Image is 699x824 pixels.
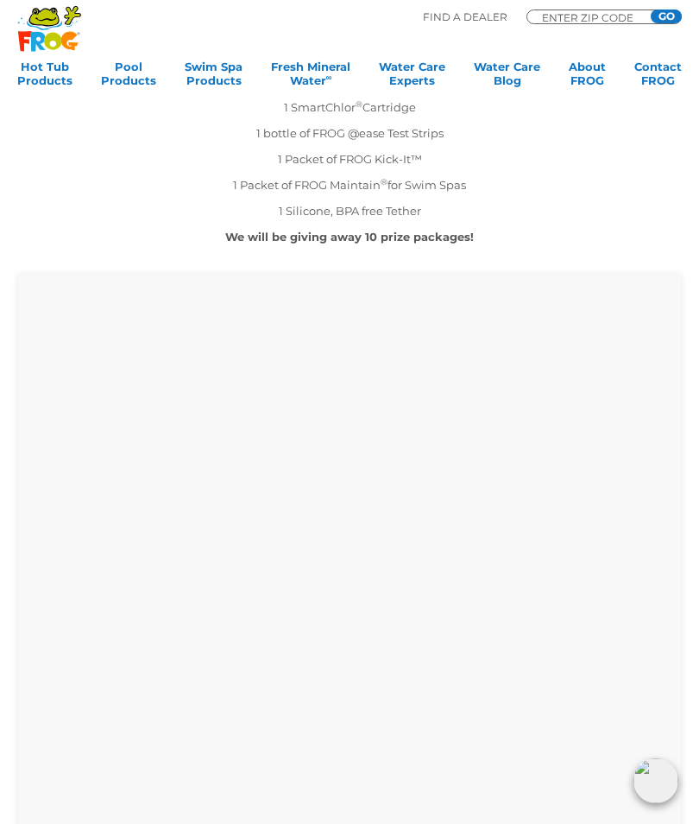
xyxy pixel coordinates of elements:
input: Zip Code Form [540,13,644,22]
p: 1 Packet of FROG Maintain for Swim Spas [18,176,681,193]
sup: ∞ [326,73,332,82]
a: AboutFROG [569,60,606,94]
p: Find A Dealer [423,10,507,25]
p: 1 SmartChlor Cartridge [18,98,681,116]
a: Water CareBlog [474,60,540,94]
input: GO [651,10,682,23]
p: 1 bottle of FROG @ease Test Strips [18,124,681,142]
p: 1 Silicone, BPA free Tether [18,202,681,219]
a: Fresh MineralWater∞ [271,60,350,94]
a: Water CareExperts [379,60,445,94]
img: openIcon [633,758,678,803]
sup: ® [356,99,362,109]
a: Swim SpaProducts [185,60,242,94]
a: Hot TubProducts [17,60,72,94]
strong: We will be giving away 10 prize packages! [225,230,474,244]
a: ContactFROG [634,60,682,94]
p: 1 Packet of FROG Kick-It™ [18,150,681,168]
a: PoolProducts [101,60,156,94]
sup: ® [381,177,387,187]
